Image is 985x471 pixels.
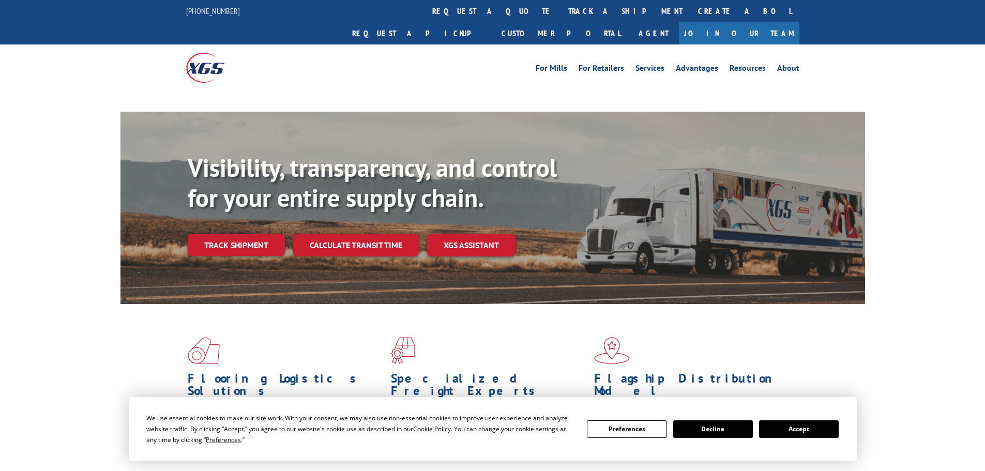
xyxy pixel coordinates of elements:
[344,22,494,44] a: Request a pickup
[188,372,383,402] h1: Flooring Logistics Solutions
[676,64,718,75] a: Advantages
[628,22,679,44] a: Agent
[673,420,753,438] button: Decline
[594,372,790,402] h1: Flagship Distribution Model
[777,64,799,75] a: About
[146,413,574,445] div: We use essential cookies to make our site work. With your consent, we may also use non-essential ...
[186,6,240,16] a: [PHONE_NUMBER]
[730,64,766,75] a: Resources
[594,337,630,364] img: xgs-icon-flagship-distribution-model-red
[679,22,799,44] a: Join Our Team
[188,337,220,364] img: xgs-icon-total-supply-chain-intelligence-red
[759,420,839,438] button: Accept
[391,372,586,402] h1: Specialized Freight Experts
[587,420,666,438] button: Preferences
[413,424,451,433] span: Cookie Policy
[579,64,624,75] a: For Retailers
[206,435,241,444] span: Preferences
[188,234,285,256] a: Track shipment
[536,64,567,75] a: For Mills
[129,397,857,461] div: Cookie Consent Prompt
[293,234,419,256] a: Calculate transit time
[391,337,415,364] img: xgs-icon-focused-on-flooring-red
[427,234,516,256] a: XGS ASSISTANT
[635,64,664,75] a: Services
[494,22,628,44] a: Customer Portal
[188,151,557,214] b: Visibility, transparency, and control for your entire supply chain.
